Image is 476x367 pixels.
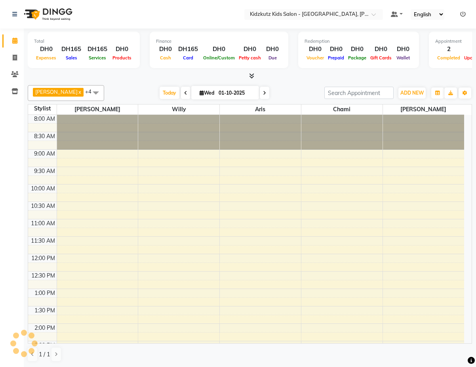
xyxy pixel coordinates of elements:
[138,105,219,114] span: Willy
[64,55,79,61] span: Sales
[156,45,175,54] div: DH0
[346,45,368,54] div: DH0
[326,45,346,54] div: DH0
[181,55,195,61] span: Card
[435,45,462,54] div: 2
[33,341,57,350] div: 2:30 PM
[84,45,110,54] div: DH165
[29,184,57,193] div: 10:00 AM
[305,38,413,45] div: Redemption
[85,88,97,95] span: +4
[324,87,394,99] input: Search Appointment
[29,202,57,210] div: 10:30 AM
[201,45,237,54] div: DH0
[28,105,57,113] div: Stylist
[33,324,57,332] div: 2:00 PM
[305,55,326,61] span: Voucher
[34,38,133,45] div: Total
[30,254,57,262] div: 12:00 PM
[156,38,282,45] div: Finance
[78,89,81,95] a: x
[29,219,57,228] div: 11:00 AM
[110,55,133,61] span: Products
[110,45,133,54] div: DH0
[33,289,57,297] div: 1:00 PM
[220,105,301,114] span: Aris
[33,306,57,315] div: 1:30 PM
[34,45,58,54] div: DH0
[237,45,263,54] div: DH0
[216,87,256,99] input: 2025-10-01
[32,132,57,141] div: 8:30 AM
[383,105,464,114] span: [PERSON_NAME]
[32,115,57,123] div: 8:00 AM
[346,55,368,61] span: Package
[34,55,58,61] span: Expenses
[20,3,74,25] img: logo
[394,45,413,54] div: DH0
[198,90,216,96] span: Wed
[326,55,346,61] span: Prepaid
[158,55,173,61] span: Cash
[435,55,462,61] span: Completed
[29,237,57,245] div: 11:30 AM
[87,55,108,61] span: Services
[32,167,57,175] div: 9:30 AM
[58,45,84,54] div: DH165
[35,89,78,95] span: [PERSON_NAME]
[301,105,383,114] span: Chami
[32,150,57,158] div: 9:00 AM
[368,55,394,61] span: Gift Cards
[394,55,412,61] span: Wallet
[368,45,394,54] div: DH0
[398,87,426,99] button: ADD NEW
[201,55,237,61] span: Online/Custom
[160,87,179,99] span: Today
[237,55,263,61] span: Petty cash
[30,272,57,280] div: 12:30 PM
[263,45,282,54] div: DH0
[305,45,326,54] div: DH0
[39,350,50,359] span: 1 / 1
[400,90,424,96] span: ADD NEW
[57,105,138,114] span: [PERSON_NAME]
[175,45,201,54] div: DH165
[267,55,279,61] span: Due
